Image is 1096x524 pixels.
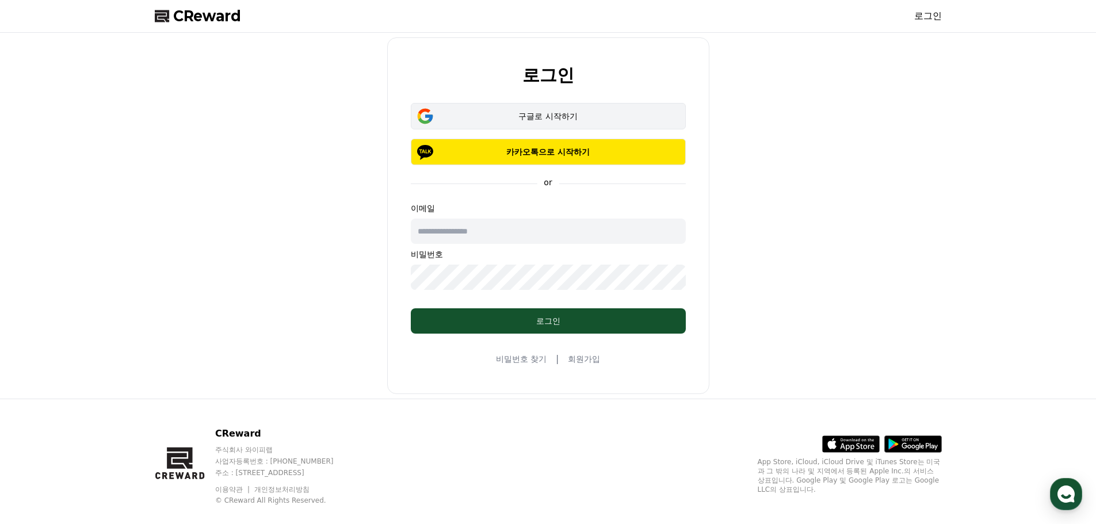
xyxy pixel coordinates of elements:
p: 주소 : [STREET_ADDRESS] [215,468,356,477]
a: 개인정보처리방침 [254,485,310,494]
p: or [537,177,559,188]
div: 구글로 시작하기 [427,110,669,122]
p: 주식회사 와이피랩 [215,445,356,454]
a: 홈 [3,365,76,393]
button: 카카오톡으로 시작하기 [411,139,686,165]
button: 로그인 [411,308,686,334]
a: 로그인 [914,9,942,23]
p: 카카오톡으로 시작하기 [427,146,669,158]
a: CReward [155,7,241,25]
span: 홈 [36,382,43,391]
p: 사업자등록번호 : [PHONE_NUMBER] [215,457,356,466]
a: 대화 [76,365,148,393]
a: 설정 [148,365,221,393]
span: 설정 [178,382,192,391]
span: 대화 [105,383,119,392]
p: 이메일 [411,202,686,214]
a: 비밀번호 찾기 [496,353,547,365]
a: 회원가입 [568,353,600,365]
a: 이용약관 [215,485,251,494]
span: | [556,352,559,366]
button: 구글로 시작하기 [411,103,686,129]
h2: 로그인 [522,66,574,85]
p: 비밀번호 [411,248,686,260]
div: 로그인 [434,315,663,327]
p: CReward [215,427,356,441]
span: CReward [173,7,241,25]
p: App Store, iCloud, iCloud Drive 및 iTunes Store는 미국과 그 밖의 나라 및 지역에서 등록된 Apple Inc.의 서비스 상표입니다. Goo... [758,457,942,494]
p: © CReward All Rights Reserved. [215,496,356,505]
